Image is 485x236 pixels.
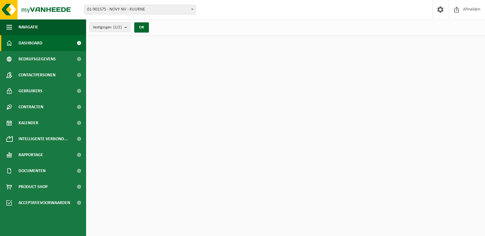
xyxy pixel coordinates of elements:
span: Contracten [18,99,43,115]
span: Documenten [18,163,46,179]
span: 01-901575 - NOVY NV - KUURNE [84,5,196,14]
span: 01-901575 - NOVY NV - KUURNE [85,5,195,14]
span: Vestigingen [93,23,122,32]
span: Acceptatievoorwaarden [18,195,70,211]
span: Intelligente verbond... [18,131,68,147]
count: (2/2) [113,25,122,29]
button: Vestigingen(2/2) [89,22,130,32]
button: OK [134,22,149,33]
span: Rapportage [18,147,43,163]
span: Navigatie [18,19,38,35]
span: Kalender [18,115,38,131]
span: Contactpersonen [18,67,55,83]
span: Dashboard [18,35,42,51]
span: Gebruikers [18,83,42,99]
span: Bedrijfsgegevens [18,51,56,67]
span: Product Shop [18,179,48,195]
